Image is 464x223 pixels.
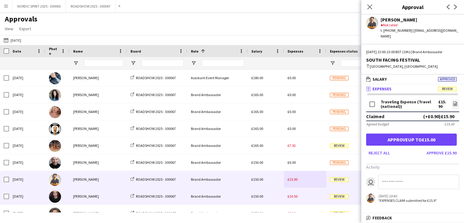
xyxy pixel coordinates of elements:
[130,109,176,114] a: ROADSHOW 2025 - 300067
[330,93,349,97] span: Pending
[130,60,136,66] button: Open Filter Menu
[251,92,263,97] span: £165.00
[130,76,176,80] a: ROADSHOW 2025 - 300067
[49,174,61,186] img: Muhammad Gouhar Habib
[187,69,248,86] div: Assistant Event Manager
[141,60,184,67] input: Board Filter Input
[73,60,79,66] button: Open Filter Menu
[136,194,176,199] span: ROADSHOW 2025 - 300067
[381,17,459,22] div: [PERSON_NAME]
[330,211,349,216] span: Review
[49,106,61,118] img: Shona Harkin
[49,123,61,135] img: Alexander Leonard
[136,126,176,131] span: ROADSHOW 2025 - 300067
[136,160,176,165] span: ROADSHOW 2025 - 300067
[187,205,248,221] div: Brand Ambassador
[444,122,454,126] div: £15.00
[372,86,391,92] span: Expenses
[251,126,263,131] span: £165.00
[49,47,59,56] span: Photo
[424,148,459,158] button: Approve £15.90
[366,148,392,158] button: Reject all
[361,3,464,11] h3: Approval
[288,49,303,53] span: Expenses
[187,188,248,205] div: Brand Ambassador
[366,57,459,63] div: SOUTH FACING FESTIVAL
[288,160,296,165] span: £0.00
[9,154,45,171] div: [DATE]
[9,120,45,137] div: [DATE]
[366,134,457,146] button: Approveup to£15.00
[130,194,176,199] a: ROADSHOW 2025 - 300067
[136,143,176,148] span: ROADSHOW 2025 - 300067
[366,194,375,203] app-user-avatar: Muhammad Gouhar Habib
[330,194,349,199] span: Review
[49,191,61,203] img: Arthur Carneiro
[9,171,45,188] div: [DATE]
[330,144,349,148] span: Review
[366,49,459,55] div: [DATE] 13:00-23:00 BST (10h) | Brand Ambassador
[330,110,349,114] span: Pending
[366,122,389,126] div: Agreed budget
[330,127,349,131] span: Pending
[330,160,349,165] span: Pending
[251,160,263,165] span: £150.00
[136,177,176,182] span: ROADSHOW 2025 - 300067
[423,113,454,119] div: (+£0.90) £15.90
[49,140,61,152] img: Emma Mcangus
[366,113,384,119] div: Claimed
[130,211,176,215] a: ROADSHOW 2025 - 300067
[251,177,263,182] span: £150.00
[136,76,176,80] span: ROADSHOW 2025 - 300067
[187,120,248,137] div: Brand Ambassador
[66,0,116,12] button: ROADSHOW 2025 - 300067
[438,100,448,109] div: £15.90
[187,86,248,103] div: Brand Ambassador
[73,49,83,53] span: Name
[9,103,45,120] div: [DATE]
[69,120,127,137] div: [PERSON_NAME]
[361,75,464,84] mat-expansion-panel-header: SalaryApproved
[49,89,61,101] img: Gemma Richardson
[9,205,45,221] div: [DATE]
[251,211,263,215] span: £150.00
[84,60,123,67] input: Name Filter Input
[288,126,296,131] span: £0.00
[49,157,61,169] img: Alexandru Silaghi
[187,137,248,154] div: Brand Ambassador
[69,69,127,86] div: [PERSON_NAME]
[330,49,358,53] span: Expenses status
[13,49,21,53] span: Date
[361,213,464,222] mat-expansion-panel-header: Feedback
[361,93,464,211] div: ExpensesReview
[372,76,387,82] span: Salary
[19,26,31,31] span: Export
[191,60,196,66] button: Open Filter Menu
[136,109,176,114] span: ROADSHOW 2025 - 300067
[378,198,437,203] div: "EXPENSES CLAIM submitted for £15.9"
[69,103,127,120] div: [PERSON_NAME]
[130,92,176,97] a: ROADSHOW 2025 - 300067
[366,64,459,69] div: [GEOGRAPHIC_DATA], [GEOGRAPHIC_DATA]
[251,76,263,80] span: £180.00
[361,84,464,93] mat-expansion-panel-header: ExpensesReview
[202,60,244,67] input: Role Filter Input
[17,25,34,33] a: Export
[12,0,66,12] button: NORDIC SPIRIT 2025 - 300065
[130,143,176,148] a: ROADSHOW 2025 - 300067
[130,177,176,182] a: ROADSHOW 2025 - 300067
[187,154,248,171] div: Brand Ambassador
[330,60,335,66] button: Open Filter Menu
[251,194,263,199] span: £150.00
[130,160,176,165] a: ROADSHOW 2025 - 300067
[288,177,298,182] span: £15.90
[69,205,127,221] div: [PERSON_NAME]
[288,76,296,80] span: £0.00
[288,211,296,215] span: £5.28
[69,86,127,103] div: [PERSON_NAME]
[69,188,127,205] div: [PERSON_NAME]
[288,143,296,148] span: £7.92
[381,28,459,39] div: t. [PHONE_NUMBER] | [EMAIL_ADDRESS][DOMAIN_NAME]
[366,164,459,170] h3: Activity
[378,194,437,198] div: [DATE] 10:43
